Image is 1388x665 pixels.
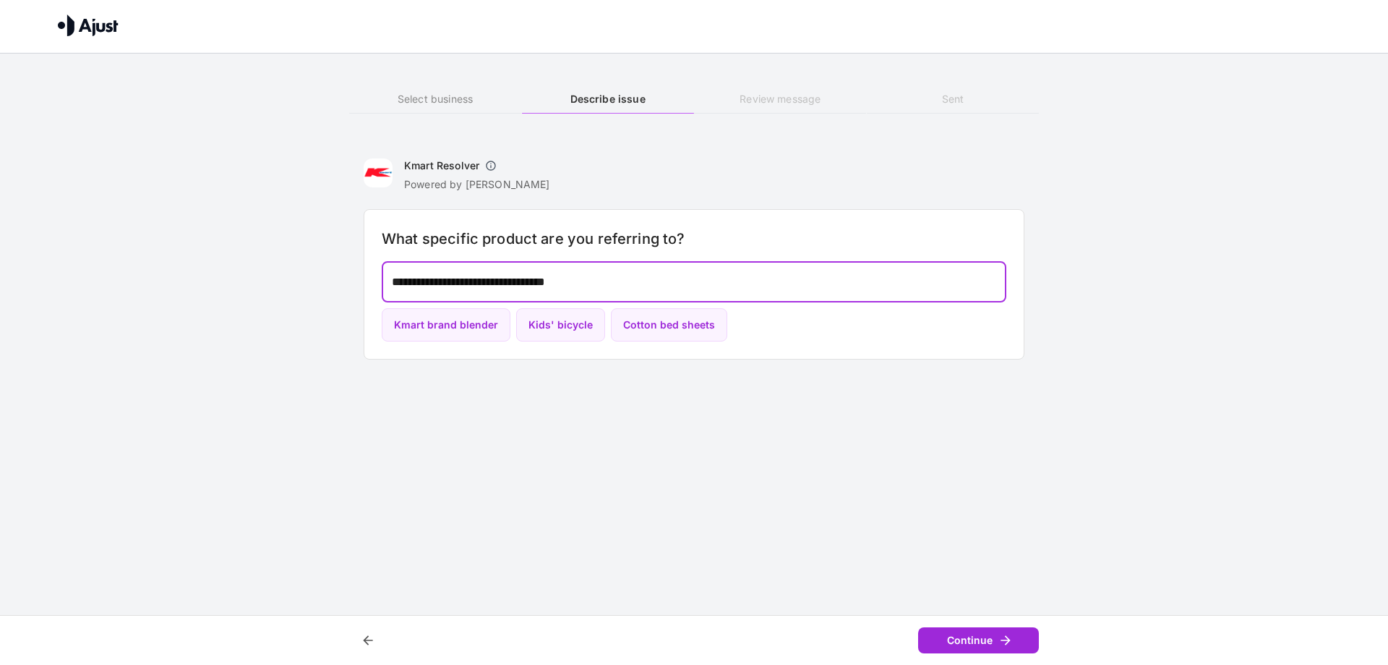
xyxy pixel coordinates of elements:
button: Cotton bed sheets [611,308,727,342]
p: Powered by [PERSON_NAME] [404,177,550,192]
img: Kmart [364,158,393,187]
h6: Sent [867,91,1039,107]
button: Kmart brand blender [382,308,510,342]
h6: Select business [349,91,521,107]
h6: Describe issue [522,91,694,107]
button: Kids' bicycle [516,308,605,342]
img: Ajust [58,14,119,36]
button: Continue [918,627,1039,654]
h6: Kmart Resolver [404,158,479,173]
h6: Review message [694,91,866,107]
h6: What specific product are you referring to? [382,227,1006,250]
